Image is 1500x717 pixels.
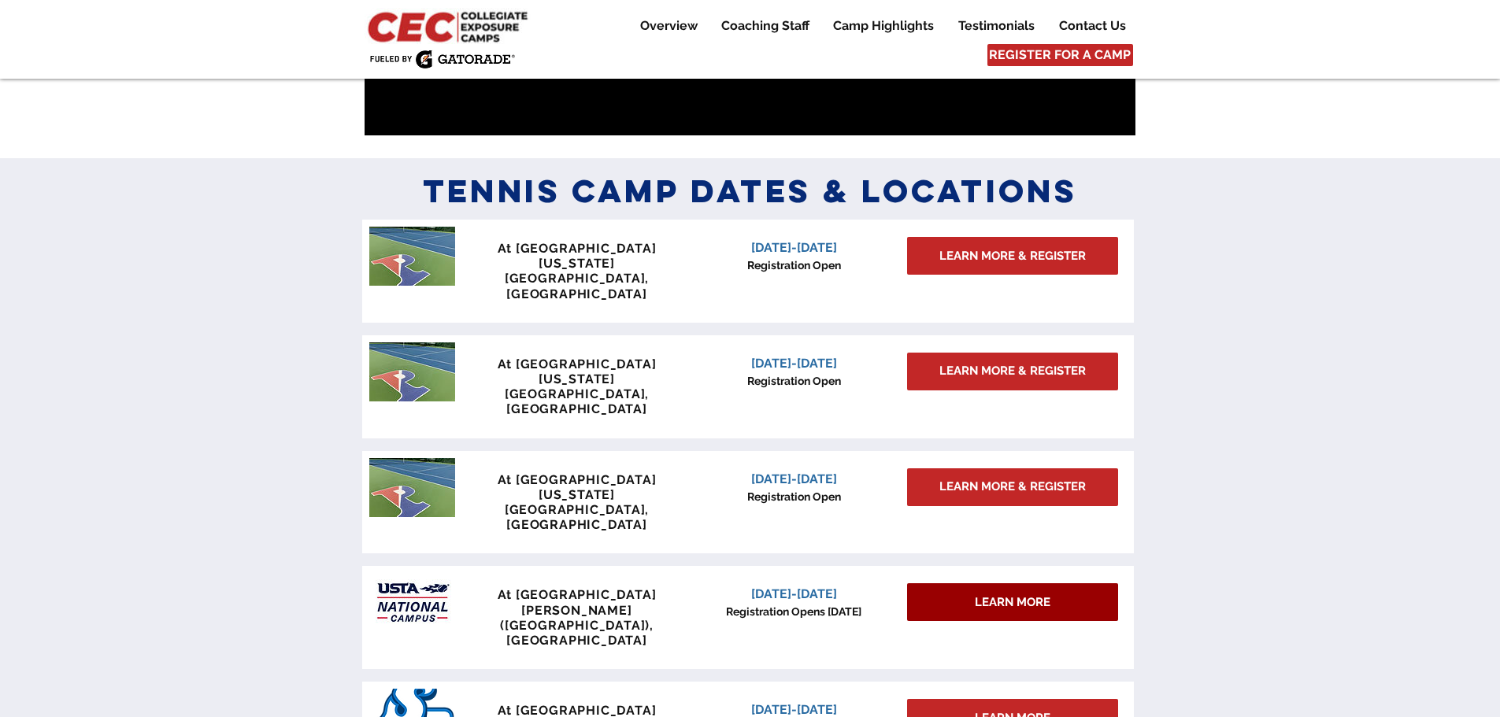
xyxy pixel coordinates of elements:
[989,46,1131,64] span: REGISTER FOR A CAMP
[369,50,515,68] img: Fueled by Gatorade.png
[751,702,837,717] span: [DATE]-[DATE]
[1047,17,1137,35] a: Contact Us
[950,17,1043,35] p: Testimonials
[369,458,455,517] img: penn tennis courts with logo.jpeg
[747,375,841,387] span: Registration Open
[907,468,1118,506] a: LEARN MORE & REGISTER
[747,259,841,272] span: Registration Open
[709,17,820,35] a: Coaching Staff
[751,356,837,371] span: [DATE]-[DATE]
[939,479,1086,495] span: LEARN MORE & REGISTER
[825,17,942,35] p: Camp Highlights
[987,44,1133,66] a: REGISTER FOR A CAMP
[713,17,817,35] p: Coaching Staff
[907,583,1118,621] div: LEARN MORE
[369,227,455,286] img: penn tennis courts with logo.jpeg
[1051,17,1134,35] p: Contact Us
[498,241,657,271] span: At [GEOGRAPHIC_DATA][US_STATE]
[907,353,1118,390] a: LEARN MORE & REGISTER
[939,363,1086,379] span: LEARN MORE & REGISTER
[498,357,657,386] span: At [GEOGRAPHIC_DATA][US_STATE]
[498,587,657,602] span: At [GEOGRAPHIC_DATA]
[747,490,841,503] span: Registration Open
[975,594,1050,611] span: LEARN MORE
[946,17,1046,35] a: Testimonials
[505,502,649,532] span: [GEOGRAPHIC_DATA], [GEOGRAPHIC_DATA]
[423,171,1078,211] span: Tennis Camp Dates & Locations
[821,17,946,35] a: Camp Highlights
[751,240,837,255] span: [DATE]-[DATE]
[369,342,455,401] img: penn tennis courts with logo.jpeg
[751,471,837,486] span: [DATE]-[DATE]
[498,472,657,502] span: At [GEOGRAPHIC_DATA][US_STATE]
[632,17,706,35] p: Overview
[500,603,654,648] span: [PERSON_NAME] ([GEOGRAPHIC_DATA]), [GEOGRAPHIC_DATA]
[751,586,837,601] span: [DATE]-[DATE]
[505,271,649,301] span: [GEOGRAPHIC_DATA], [GEOGRAPHIC_DATA]
[726,605,861,618] span: Registration Opens [DATE]
[505,386,649,416] span: [GEOGRAPHIC_DATA], [GEOGRAPHIC_DATA]
[365,8,535,44] img: CEC Logo Primary_edited.jpg
[907,237,1118,275] a: LEARN MORE & REGISTER
[628,17,709,35] a: Overview
[939,248,1086,264] span: LEARN MORE & REGISTER
[617,17,1137,35] nav: Site
[369,573,455,632] img: USTA Campus image_edited.jpg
